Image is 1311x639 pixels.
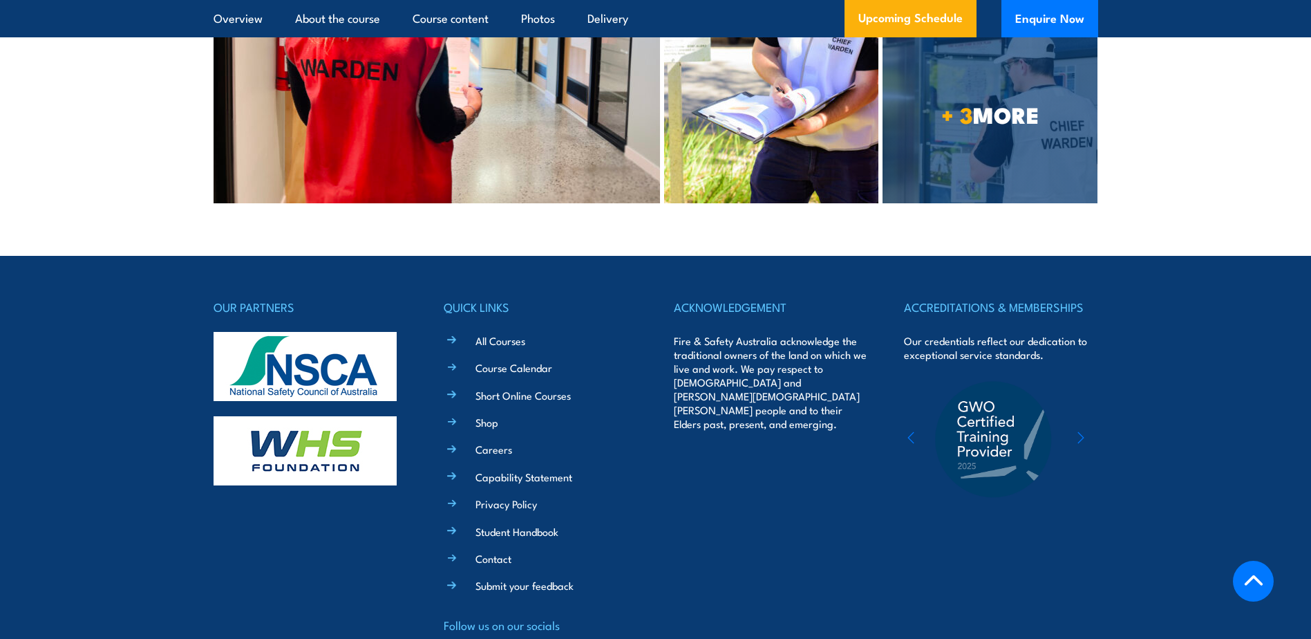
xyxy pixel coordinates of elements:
[475,388,571,402] a: Short Online Courses
[214,297,407,317] h4: OUR PARTNERS
[933,379,1054,500] img: GWO_badge_2025-a
[475,442,512,456] a: Careers
[674,297,867,317] h4: ACKNOWLEDGEMENT
[214,332,397,401] img: nsca-logo-footer
[475,470,572,484] a: Capability Statement
[475,333,525,348] a: All Courses
[1054,379,1175,501] img: citb-logo
[444,297,637,317] h4: QUICK LINKS
[475,415,498,429] a: Shop
[904,297,1097,317] h4: ACCREDITATIONS & MEMBERSHIPS
[475,524,558,539] a: Student Handbook
[941,97,973,131] strong: + 3
[475,360,552,375] a: Course Calendar
[904,334,1097,362] p: Our credentials reflect our dedication to exceptional service standards.
[475,551,511,566] a: Contact
[475,497,537,511] a: Privacy Policy
[214,416,397,485] img: whs-logo-footer
[674,334,867,431] p: Fire & Safety Australia acknowledge the traditional owners of the land on which we live and work....
[475,578,574,593] a: Submit your feedback
[883,26,1097,203] a: + 3MORE
[883,104,1097,124] span: MORE
[444,615,637,635] h4: Follow us on our socials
